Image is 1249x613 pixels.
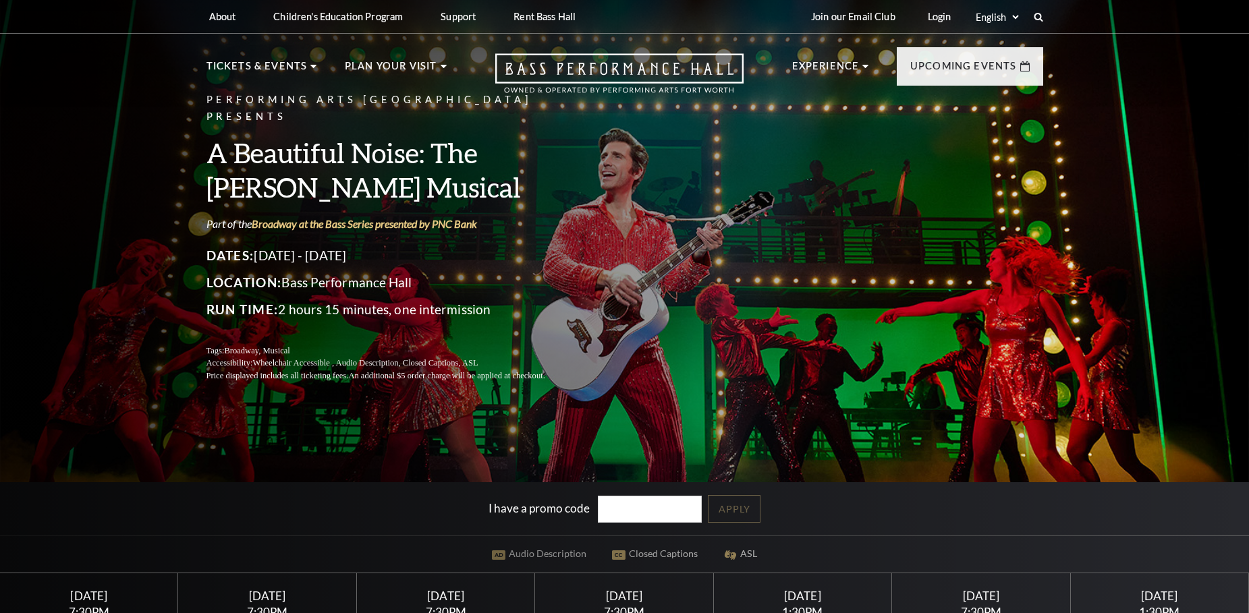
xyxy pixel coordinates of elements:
div: [DATE] [194,589,340,603]
span: Dates: [206,247,254,263]
span: Wheelchair Accessible , Audio Description, Closed Captions, ASL [252,358,478,368]
p: Experience [792,58,860,82]
span: Run Time: [206,301,279,317]
a: Broadway at the Bass Series presented by PNC Bank [252,217,477,230]
p: Rent Bass Hall [514,11,576,22]
p: Part of the [206,216,578,231]
div: [DATE] [729,589,875,603]
div: [DATE] [1086,589,1232,603]
p: Price displayed includes all ticketing fees. [206,370,578,382]
p: Support [441,11,476,22]
p: Upcoming Events [910,58,1017,82]
p: Tickets & Events [206,58,308,82]
div: [DATE] [373,589,519,603]
div: [DATE] [551,589,697,603]
div: [DATE] [16,589,162,603]
p: Plan Your Visit [345,58,437,82]
p: Accessibility: [206,357,578,370]
p: [DATE] - [DATE] [206,245,578,266]
select: Select: [973,11,1021,24]
p: About [209,11,236,22]
p: Tags: [206,345,578,357]
p: Bass Performance Hall [206,272,578,293]
label: I have a promo code [489,500,590,515]
p: Children's Education Program [273,11,403,22]
div: [DATE] [908,589,1054,603]
h3: A Beautiful Noise: The [PERSON_NAME] Musical [206,136,578,204]
p: 2 hours 15 minutes, one intermission [206,299,578,320]
span: An additional $5 order charge will be applied at checkout. [348,371,545,380]
span: Location: [206,274,282,290]
p: Performing Arts [GEOGRAPHIC_DATA] Presents [206,92,578,125]
span: Broadway, Musical [224,346,289,355]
